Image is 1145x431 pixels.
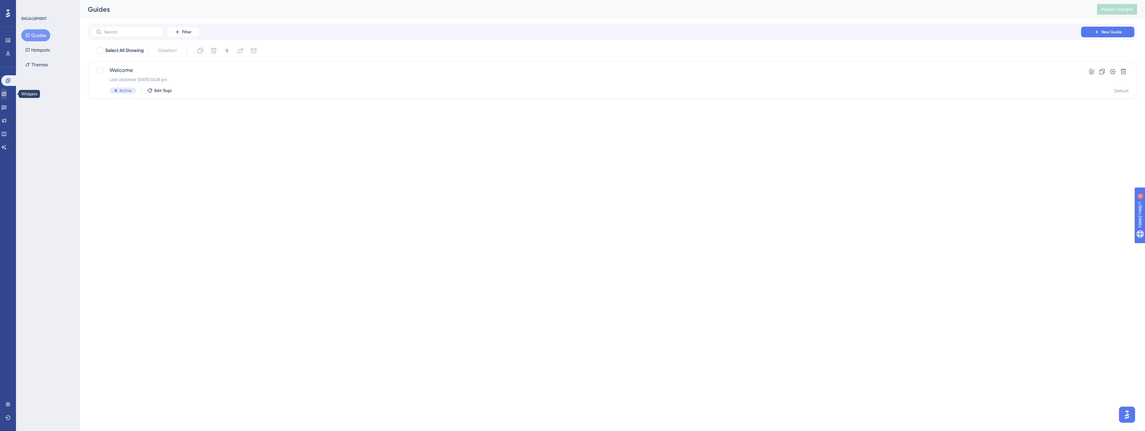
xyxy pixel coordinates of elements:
div: Default [1114,88,1129,94]
span: Edit Tags [154,88,172,93]
button: Filter [166,27,200,37]
iframe: UserGuiding AI Assistant Launcher [1117,405,1137,425]
span: New Guide [1101,29,1122,35]
div: ENGAGEMENT [21,16,47,21]
button: Publish Changes [1097,4,1137,15]
span: Publish Changes [1101,7,1133,12]
div: 5 [46,3,48,9]
span: Active [119,88,131,93]
button: New Guide [1081,27,1134,37]
span: Select All Showing [105,47,144,55]
button: Edit Tags [147,88,172,93]
button: Guides [21,29,50,41]
button: Deselect [152,45,183,57]
button: Hotspots [21,44,54,56]
div: Last Updated: [DATE] 02:28 pm [110,77,1062,82]
span: Filter [182,29,191,35]
div: Guides [88,5,1080,14]
button: Themes [21,59,52,71]
span: Deselect [158,47,177,55]
span: Need Help? [16,2,42,10]
span: Welcome [110,66,1062,74]
input: Search [104,30,158,34]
